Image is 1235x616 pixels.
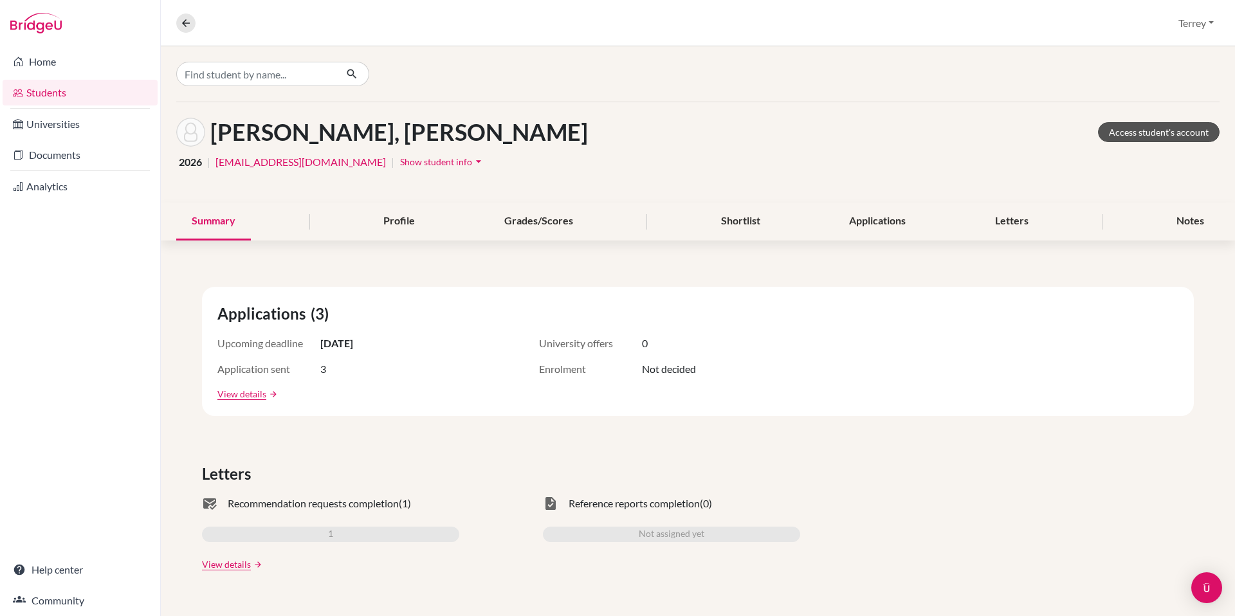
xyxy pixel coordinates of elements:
a: Documents [3,142,158,168]
a: arrow_forward [266,390,278,399]
span: Upcoming deadline [217,336,320,351]
span: 3 [320,361,326,377]
span: (3) [311,302,334,325]
a: View details [217,387,266,401]
a: Access student's account [1098,122,1220,142]
div: Summary [176,203,251,240]
span: 1 [328,527,333,542]
div: Applications [834,203,921,240]
span: 2026 [179,154,202,170]
span: Enrolment [539,361,642,377]
span: | [207,154,210,170]
button: Terrey [1173,11,1220,35]
a: Home [3,49,158,75]
div: Grades/Scores [489,203,589,240]
span: University offers [539,336,642,351]
a: View details [202,557,251,571]
a: arrow_forward [251,560,262,569]
a: [EMAIL_ADDRESS][DOMAIN_NAME] [215,154,386,170]
div: Letters [980,203,1044,240]
a: Universities [3,111,158,137]
h1: [PERSON_NAME], [PERSON_NAME] [210,118,588,146]
span: Letters [202,462,256,485]
span: | [391,154,394,170]
span: Show student info [400,156,472,167]
span: (0) [700,496,712,511]
span: mark_email_read [202,496,217,511]
span: Reference reports completion [569,496,700,511]
div: Notes [1161,203,1220,240]
span: Not decided [642,361,696,377]
img: Bridge-U [10,13,62,33]
span: (1) [399,496,411,511]
button: Show student infoarrow_drop_down [399,152,486,172]
a: Students [3,80,158,105]
i: arrow_drop_down [472,155,485,168]
div: Shortlist [706,203,776,240]
span: Not assigned yet [639,527,704,542]
div: Open Intercom Messenger [1191,572,1222,603]
input: Find student by name... [176,62,336,86]
div: Profile [368,203,430,240]
a: Help center [3,557,158,583]
a: Community [3,588,158,613]
span: [DATE] [320,336,353,351]
span: Applications [217,302,311,325]
span: Recommendation requests completion [228,496,399,511]
span: 0 [642,336,648,351]
span: task [543,496,558,511]
span: Application sent [217,361,320,377]
a: Analytics [3,174,158,199]
img: Natalie Kristen's avatar [176,118,205,147]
